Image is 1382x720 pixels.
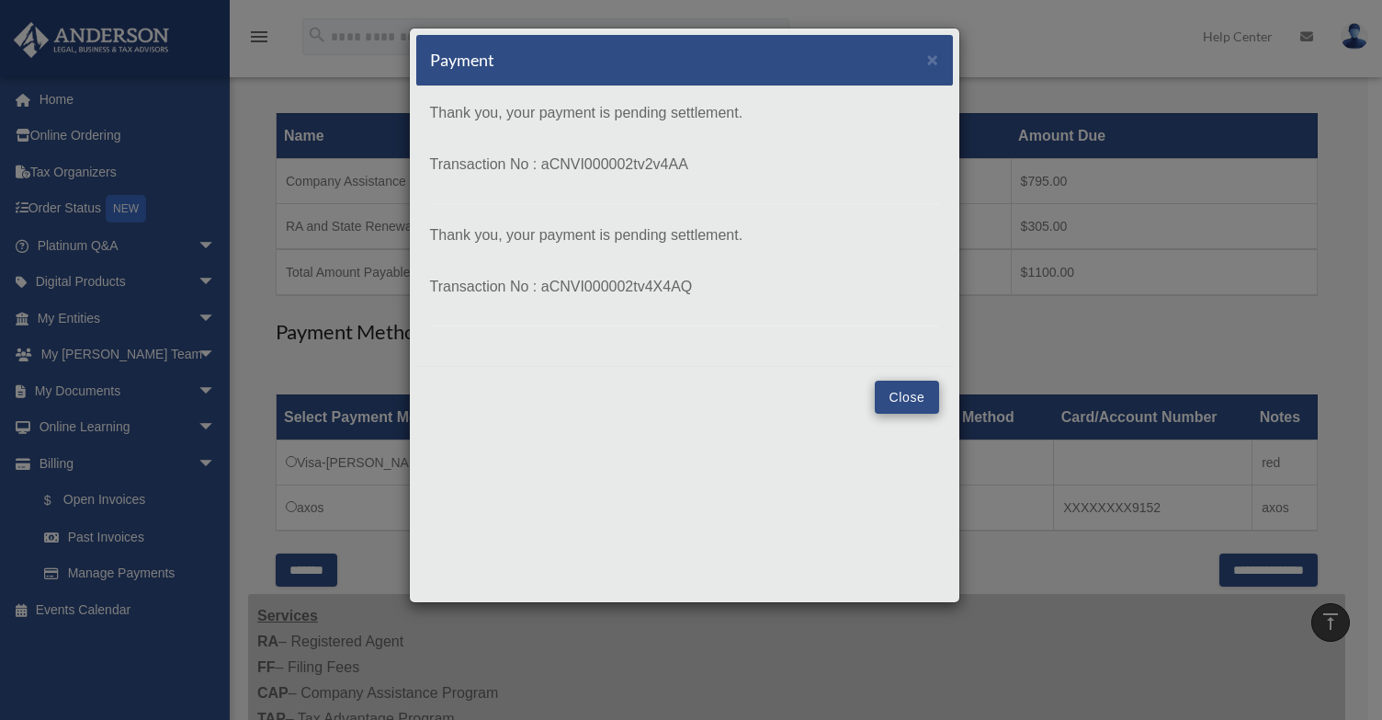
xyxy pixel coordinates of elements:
button: Close [927,50,939,69]
h5: Payment [430,49,494,72]
p: Transaction No : aCNVI000002tv4X4AQ [430,274,939,300]
span: × [927,49,939,70]
button: Close [875,381,938,414]
p: Thank you, your payment is pending settlement. [430,100,939,126]
p: Transaction No : aCNVI000002tv2v4AA [430,152,939,177]
p: Thank you, your payment is pending settlement. [430,223,939,248]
